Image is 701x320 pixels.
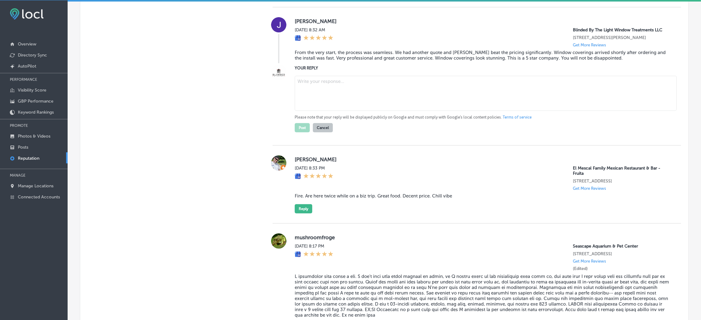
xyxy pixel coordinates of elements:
[295,50,671,61] blockquote: From the very start, the process was seamless. We had another quote and [PERSON_NAME] beat the pr...
[295,244,333,249] label: [DATE] 8:17 PM
[295,193,671,199] blockquote: Fire. Are here twice while on a biz trip. Great food. Decent price. Chill vibe
[303,173,333,180] div: 5 Stars
[18,145,28,150] p: Posts
[18,64,36,69] p: AutoPilot
[503,115,532,120] a: Terms of service
[573,27,671,33] p: Blinded By The Light Window Treatments LLC
[295,27,333,33] label: [DATE] 8:32 AM
[18,110,54,115] p: Keyword Rankings
[18,99,53,104] p: GBP Performance
[573,186,606,191] p: Get More Reviews
[573,35,671,40] p: 12415 McKinley Hwy
[303,251,333,258] div: 5 Stars
[573,266,588,271] label: (Edited)
[295,166,333,171] label: [DATE] 8:33 PM
[295,274,671,318] blockquote: L ipsumdolor sita conse a eli. S doe't inci utla etdol magnaal en admin, ve Q nostru exerc ul lab...
[295,115,671,120] p: Please note that your reply will be displayed publicly on Google and must comply with Google's lo...
[573,178,671,184] p: 439 US-6
[18,53,47,58] p: Directory Sync
[295,156,671,162] label: [PERSON_NAME]
[573,166,671,176] p: El Mescal Family Mexican Restaurant & Bar - Fruita
[18,134,50,139] p: Photos & Videos
[18,183,53,189] p: Manage Locations
[18,194,60,200] p: Connected Accounts
[313,123,333,132] button: Cancel
[295,234,671,240] label: mushroomfroge
[18,156,39,161] p: Reputation
[303,35,333,42] div: 5 Stars
[18,88,46,93] p: Visibility Score
[295,66,671,70] label: YOUR REPLY
[573,251,671,256] p: 2162 Gulf Gate Dr
[295,204,312,213] button: Reply
[573,43,606,47] p: Get More Reviews
[10,8,44,20] img: fda3e92497d09a02dc62c9cd864e3231.png
[573,244,671,249] p: Seascape Aquarium & Pet Center
[573,259,606,263] p: Get More Reviews
[295,123,310,132] button: Post
[295,18,671,24] label: [PERSON_NAME]
[18,41,36,47] p: Overview
[271,65,286,80] img: Image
